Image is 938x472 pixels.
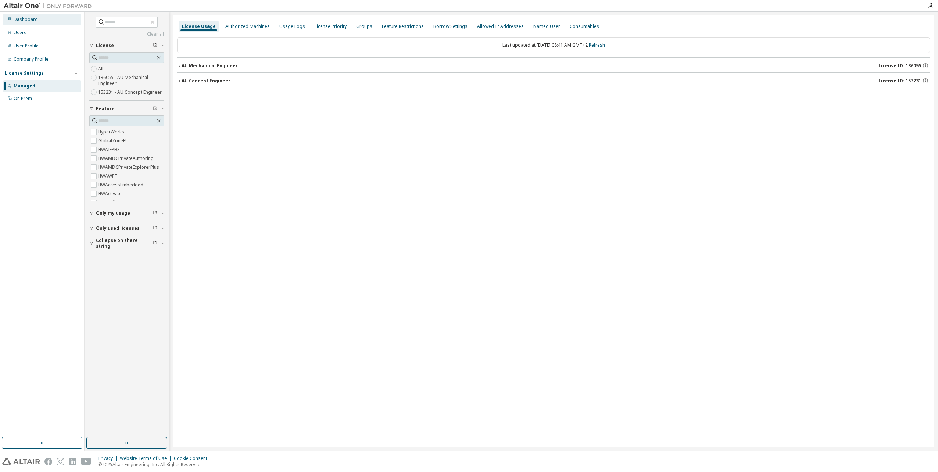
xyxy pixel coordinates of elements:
[433,24,468,29] div: Borrow Settings
[589,42,605,48] a: Refresh
[315,24,347,29] div: License Priority
[57,458,64,465] img: instagram.svg
[174,455,212,461] div: Cookie Consent
[225,24,270,29] div: Authorized Machines
[89,235,164,251] button: Collapse on share string
[44,458,52,465] img: facebook.svg
[98,136,130,145] label: GlobalZoneEU
[98,154,155,163] label: HWAMDCPrivateAuthoring
[177,73,930,89] button: AU Concept EngineerLicense ID: 153231
[153,210,157,216] span: Clear filter
[96,106,115,112] span: Feature
[182,63,238,69] div: AU Mechanical Engineer
[98,128,126,136] label: HyperWorks
[2,458,40,465] img: altair_logo.svg
[14,17,38,22] div: Dashboard
[98,189,123,198] label: HWActivate
[177,37,930,53] div: Last updated at: [DATE] 08:41 AM GMT+2
[98,145,121,154] label: HWAIFPBS
[182,24,216,29] div: License Usage
[98,461,212,468] p: © 2025 Altair Engineering, Inc. All Rights Reserved.
[98,198,122,207] label: HWAcufwh
[69,458,76,465] img: linkedin.svg
[120,455,174,461] div: Website Terms of Use
[96,43,114,49] span: License
[89,101,164,117] button: Feature
[98,88,163,97] label: 153231 - AU Concept Engineer
[96,237,153,249] span: Collapse on share string
[89,31,164,37] a: Clear all
[182,78,230,84] div: AU Concept Engineer
[98,172,118,180] label: HWAWPF
[153,106,157,112] span: Clear filter
[153,225,157,231] span: Clear filter
[356,24,372,29] div: Groups
[14,83,35,89] div: Managed
[89,220,164,236] button: Only used licenses
[98,163,161,172] label: HWAMDCPrivateExplorerPlus
[96,210,130,216] span: Only my usage
[98,455,120,461] div: Privacy
[98,73,164,88] label: 136055 - AU Mechanical Engineer
[570,24,599,29] div: Consumables
[4,2,96,10] img: Altair One
[98,180,145,189] label: HWAccessEmbedded
[878,63,921,69] span: License ID: 136055
[878,78,921,84] span: License ID: 153231
[279,24,305,29] div: Usage Logs
[153,43,157,49] span: Clear filter
[5,70,44,76] div: License Settings
[14,43,39,49] div: User Profile
[382,24,424,29] div: Feature Restrictions
[533,24,560,29] div: Named User
[96,225,140,231] span: Only used licenses
[81,458,92,465] img: youtube.svg
[177,58,930,74] button: AU Mechanical EngineerLicense ID: 136055
[477,24,524,29] div: Allowed IP Addresses
[98,64,105,73] label: All
[89,37,164,54] button: License
[14,96,32,101] div: On Prem
[89,205,164,221] button: Only my usage
[14,30,26,36] div: Users
[14,56,49,62] div: Company Profile
[153,240,157,246] span: Clear filter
